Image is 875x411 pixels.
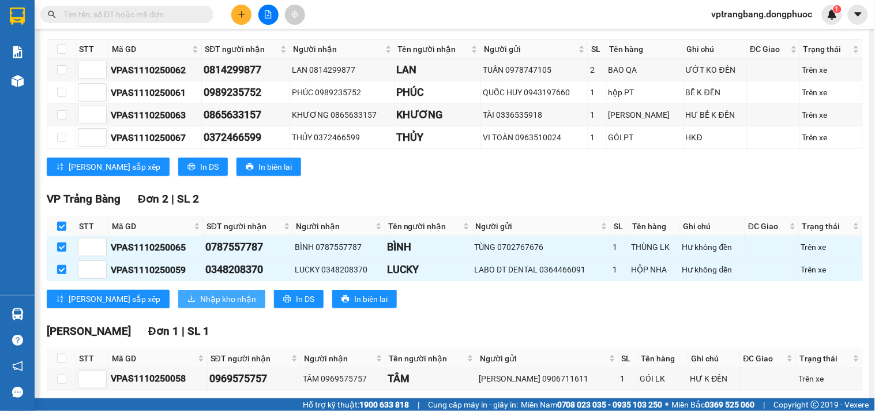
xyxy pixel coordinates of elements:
div: THÙNG LK [632,241,679,253]
span: [PERSON_NAME] sắp xếp [69,293,160,305]
td: 0865633157 [202,104,290,126]
div: LUCKY [387,261,471,278]
span: SĐT người nhận [206,220,281,233]
div: Hư không đền [682,263,743,276]
span: | [764,398,765,411]
span: Người gửi [476,220,599,233]
span: Người gửi [484,43,576,55]
div: Trên xe [798,373,861,386]
button: plus [231,5,251,25]
strong: 0369 525 060 [705,400,755,409]
td: 0787557787 [204,236,294,259]
td: VPAS1110250063 [109,104,202,126]
div: Trên xe [801,263,861,276]
span: | [182,324,185,338]
span: Đơn 2 [138,192,168,206]
span: Người nhận [304,352,374,365]
span: [PERSON_NAME] [47,324,131,338]
span: SĐT người nhận [205,43,278,55]
div: THỦY [397,129,479,145]
td: TÂM [386,368,477,391]
span: ĐC Giao [748,220,787,233]
strong: 0708 023 035 - 0935 103 250 [557,400,663,409]
th: Tên hàng [630,217,681,236]
span: download [187,295,196,304]
td: 0348208370 [204,259,294,281]
div: 0814299877 [204,62,288,78]
span: copyright [811,401,819,409]
div: VPAS1110250059 [111,263,201,277]
td: THỦY [395,126,481,149]
span: Người nhận [293,43,382,55]
div: PHÚC [397,84,479,100]
button: aim [285,5,305,25]
div: VPAS1110250058 [111,372,205,386]
button: printerIn DS [178,158,228,176]
div: BÌNH [387,239,471,255]
span: ĐC Giao [743,352,784,365]
th: STT [76,217,109,236]
div: [PERSON_NAME] 0906711611 [479,373,617,386]
div: [PERSON_NAME] [609,109,682,121]
span: Tên người nhận [388,220,461,233]
div: 0787557787 [205,239,291,255]
div: TÀI 0336535918 [483,109,586,121]
div: 1 [621,373,636,386]
div: Hư không đền [682,241,743,253]
div: TUẤN 0978747105 [483,63,586,76]
img: solution-icon [12,46,24,58]
div: 1 [590,86,604,99]
span: Người gửi [480,352,607,365]
td: VPAS1110250059 [109,259,204,281]
span: Đơn 1 [148,324,179,338]
div: 2 [590,63,604,76]
img: warehouse-icon [12,308,24,320]
sup: 1 [833,5,842,13]
span: 1 [835,5,839,13]
span: Hỗ trợ kỹ thuật: [303,398,409,411]
span: Nhập kho nhận [200,293,256,305]
div: 1 [613,263,627,276]
th: SL [588,40,607,59]
td: VPAS1110250058 [109,368,208,391]
img: icon-new-feature [827,9,838,20]
div: Trên xe [802,131,861,144]
button: sort-ascending[PERSON_NAME] sắp xếp [47,290,170,308]
span: ĐC Giao [750,43,788,55]
div: LUCKY 0348208370 [295,263,383,276]
span: caret-down [853,9,863,20]
div: TÙNG 0702767676 [475,241,609,253]
strong: 1900 633 818 [359,400,409,409]
div: HỘP NHA [632,263,679,276]
td: PHÚC [395,81,481,104]
div: GÓI PT [609,131,682,144]
span: sort-ascending [56,163,64,172]
th: Tên hàng [639,349,689,368]
span: Mã GD [112,220,191,233]
div: TÂM [388,371,475,387]
div: 0969575757 [209,371,299,387]
span: Mã GD [112,43,190,55]
td: LUCKY [385,259,473,281]
button: caret-down [848,5,868,25]
div: 0989235752 [204,84,288,100]
div: HKĐ [686,131,745,144]
th: SL [619,349,639,368]
div: Trên xe [802,109,861,121]
div: 1 [590,109,604,121]
span: notification [12,361,23,372]
span: printer [246,163,254,172]
button: printerIn biên lai [236,158,301,176]
span: Mã GD [112,352,196,365]
span: Trạng thái [803,43,851,55]
span: | [418,398,419,411]
th: SL [611,217,629,236]
div: Trên xe [802,63,861,76]
td: 0989235752 [202,81,290,104]
td: LAN [395,59,481,81]
div: BÌNH 0787557787 [295,241,383,253]
td: VPAS1110250067 [109,126,202,149]
button: sort-ascending[PERSON_NAME] sắp xếp [47,158,170,176]
span: plus [238,10,246,18]
div: GÓI LK [640,373,686,386]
